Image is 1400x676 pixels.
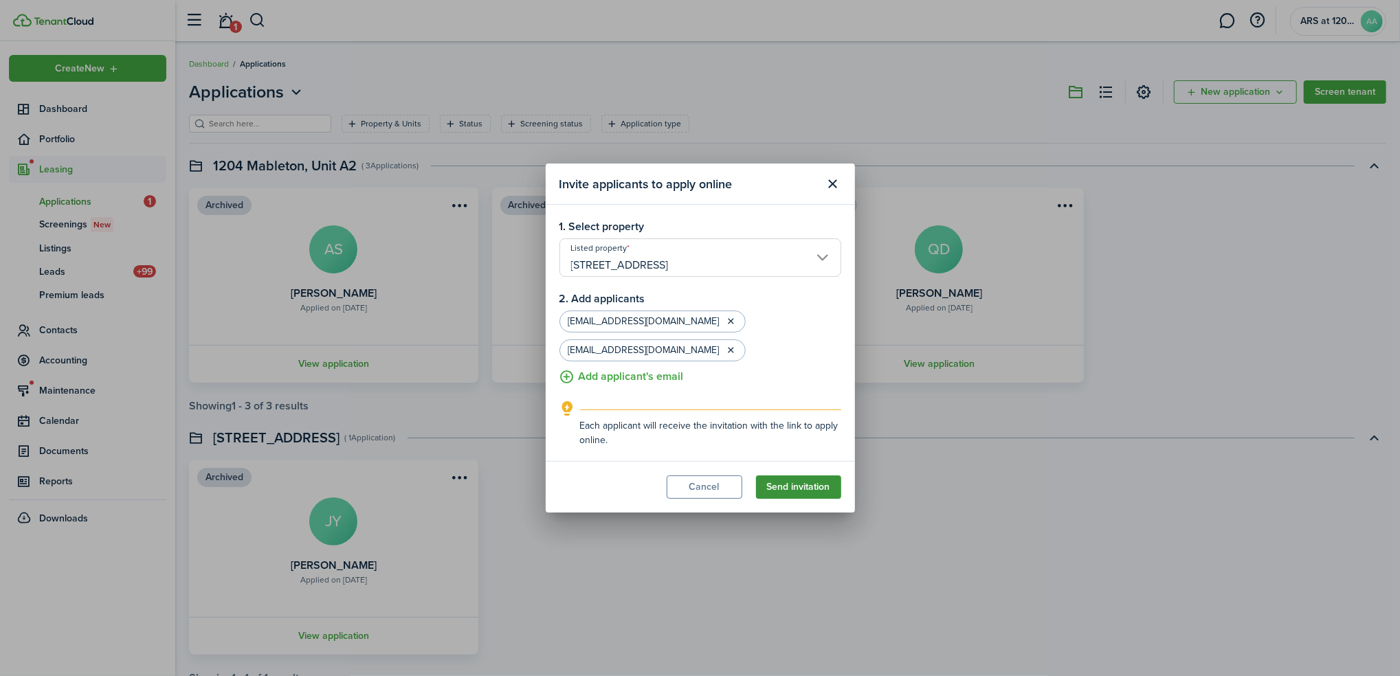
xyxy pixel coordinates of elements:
[559,401,577,417] i: outline
[559,368,684,385] button: Add applicant's email
[559,291,841,307] h4: 2. Add applicants
[559,170,818,197] modal-title: Invite applicants to apply online
[580,418,841,447] explanation-description: Each applicant will receive the invitation with the link to apply online.
[559,218,841,235] h4: 1. Select property
[559,339,746,361] chip: [EMAIL_ADDRESS][DOMAIN_NAME]
[756,475,841,499] button: Send invitation
[559,238,841,277] input: Select listed property
[821,172,845,196] button: Close modal
[667,475,742,499] button: Cancel
[559,311,746,333] chip: [EMAIL_ADDRESS][DOMAIN_NAME]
